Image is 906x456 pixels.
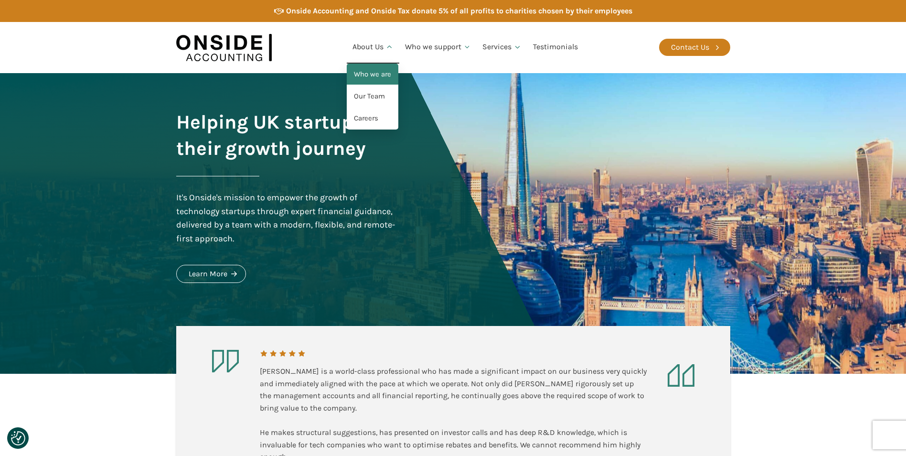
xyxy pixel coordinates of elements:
a: Who we are [347,64,398,86]
a: Learn More [176,265,246,283]
button: Consent Preferences [11,431,25,445]
div: It's Onside's mission to empower the growth of technology startups through expert financial guida... [176,191,398,246]
a: Our Team [347,86,398,108]
img: Onside Accounting [176,29,272,66]
a: Who we support [399,31,477,64]
a: Contact Us [659,39,730,56]
a: Testimonials [527,31,584,64]
a: Careers [347,108,398,130]
h1: Helping UK startups on their growth journey [176,109,398,162]
a: Services [477,31,527,64]
div: Onside Accounting and Onside Tax donate 5% of all profits to charities chosen by their employees [286,5,632,17]
div: Learn More [189,268,227,280]
div: Contact Us [671,41,709,54]
img: Revisit consent button [11,431,25,445]
a: About Us [347,31,399,64]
